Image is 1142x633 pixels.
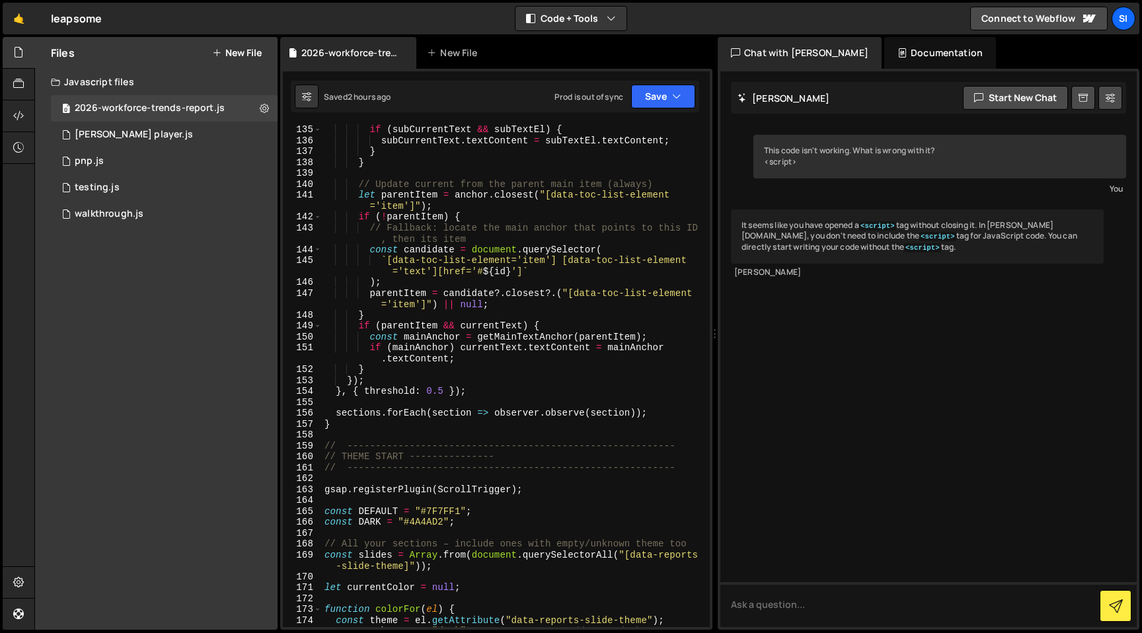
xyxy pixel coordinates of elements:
h2: [PERSON_NAME] [738,92,829,104]
div: 167 [283,528,322,539]
div: 154 [283,386,322,397]
div: 156 [283,408,322,419]
div: 136 [283,135,322,147]
div: 169 [283,550,322,572]
code: <script> [919,232,956,241]
div: 172 [283,593,322,605]
div: 140 [283,179,322,190]
div: 149 [283,320,322,332]
div: You [757,182,1123,196]
div: 155 [283,397,322,408]
div: 147 [283,288,322,310]
div: 151 [283,342,322,364]
div: 158 [283,429,322,441]
div: 15013/44753.js [51,174,278,201]
div: leapsome [51,11,102,26]
div: 153 [283,375,322,387]
div: This code isn't working. What is wrong with it? <script> [753,135,1126,178]
div: 162 [283,473,322,484]
code: <script> [904,243,941,252]
div: 15013/41198.js [51,122,278,148]
div: Chat with [PERSON_NAME] [718,37,882,69]
div: 148 [283,310,322,321]
span: 0 [62,104,70,115]
div: 138 [283,157,322,168]
a: 🤙 [3,3,35,34]
div: testing.js [75,182,120,194]
div: New File [427,46,482,59]
div: 139 [283,168,322,179]
div: 157 [283,419,322,430]
div: 15013/47339.js [51,95,278,122]
a: SI [1112,7,1135,30]
div: 174 [283,615,322,626]
code: <script> [859,221,896,231]
div: [PERSON_NAME] player.js [75,129,193,141]
div: 173 [283,604,322,615]
div: Javascript files [35,69,278,95]
div: 168 [283,539,322,550]
div: 2026-workforce-trends-report.js [75,102,225,114]
a: Connect to Webflow [970,7,1108,30]
div: 164 [283,495,322,506]
div: 152 [283,364,322,375]
div: Prod is out of sync [554,91,623,102]
div: 141 [283,190,322,211]
button: Save [631,85,695,108]
div: 165 [283,506,322,517]
div: 171 [283,582,322,593]
div: walkthrough.js [75,208,143,220]
button: Code + Tools [515,7,627,30]
div: 163 [283,484,322,496]
div: 161 [283,463,322,474]
div: 2 hours ago [348,91,391,102]
div: 160 [283,451,322,463]
div: 166 [283,517,322,528]
div: It seems like you have opened a tag without closing it. In [PERSON_NAME][DOMAIN_NAME], you don't ... [731,209,1104,264]
div: 15013/39160.js [51,201,278,227]
div: 142 [283,211,322,223]
div: 2026-workforce-trends-report.js [301,46,400,59]
div: [PERSON_NAME] [734,267,1100,278]
div: Saved [324,91,391,102]
div: 143 [283,223,322,244]
div: 135 [283,124,322,135]
div: Documentation [884,37,996,69]
div: pnp.js [75,155,104,167]
div: 144 [283,244,322,256]
div: 159 [283,441,322,452]
div: 170 [283,572,322,583]
div: 137 [283,146,322,157]
h2: Files [51,46,75,60]
button: Start new chat [963,86,1068,110]
div: 15013/45074.js [51,148,278,174]
div: 145 [283,255,322,277]
button: New File [212,48,262,58]
div: 150 [283,332,322,343]
div: 146 [283,277,322,288]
